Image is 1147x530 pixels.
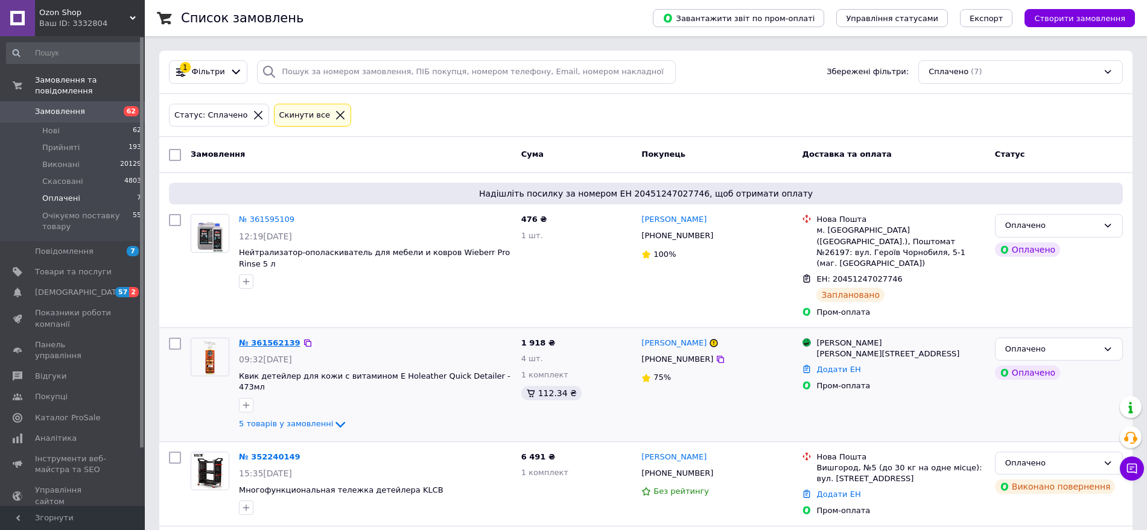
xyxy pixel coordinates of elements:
[641,452,707,463] a: [PERSON_NAME]
[521,468,568,477] span: 1 комплект
[191,338,229,376] img: Фото товару
[816,365,860,374] a: Додати ЕН
[172,109,250,122] div: Статус: Сплачено
[1034,14,1125,23] span: Створити замовлення
[653,9,824,27] button: Завантажити звіт по пром-оплаті
[129,142,141,153] span: 193
[662,13,815,24] span: Завантажити звіт по пром-оплаті
[816,349,985,359] div: [PERSON_NAME][STREET_ADDRESS]
[6,42,142,64] input: Пошук
[239,419,348,428] a: 5 товарів у замовленні
[39,18,145,29] div: Ваш ID: 3332804
[129,287,139,297] span: 2
[816,462,985,484] div: Вишгород, №5 (до 30 кг на одне місце): вул. [STREET_ADDRESS]
[191,452,229,490] img: Фото товару
[521,150,544,159] span: Cума
[653,250,676,259] span: 100%
[521,338,555,347] span: 1 918 ₴
[35,339,112,361] span: Панель управління
[816,307,985,318] div: Пром-оплата
[257,60,676,84] input: Пошук за номером замовлення, ПІБ покупця, номером телефону, Email, номером накладної
[239,338,300,347] a: № 361562139
[133,210,141,232] span: 55
[35,308,112,329] span: Показники роботи компанії
[191,338,229,376] a: Фото товару
[641,150,685,159] span: Покупець
[35,287,124,298] span: [DEMOGRAPHIC_DATA]
[816,225,985,269] div: м. [GEOGRAPHIC_DATA] ([GEOGRAPHIC_DATA].), Поштомат №26197: вул. Героїв Чорнобиля, 5-1 (маг. [GEO...
[239,232,292,241] span: 12:19[DATE]
[35,433,77,444] span: Аналітика
[137,193,141,204] span: 7
[970,14,1003,23] span: Експорт
[42,159,80,170] span: Виконані
[827,66,909,78] span: Збережені фільтри:
[995,479,1116,494] div: Виконано повернення
[239,248,510,268] a: Нейтрализатор-ополаскиватель для мебели и ковров Wieberr Pro Rinse 5 л
[35,371,66,382] span: Відгуки
[816,338,985,349] div: [PERSON_NAME]
[816,505,985,516] div: Пром-оплата
[802,150,891,159] span: Доставка та оплата
[641,338,707,349] a: [PERSON_NAME]
[816,274,902,283] span: ЕН: 20451247027746
[42,193,80,204] span: Оплачені
[35,412,100,423] span: Каталог ProSale
[641,231,713,240] span: [PHONE_NUMBER]
[191,452,229,490] a: Фото товару
[521,215,547,224] span: 476 ₴
[35,267,112,277] span: Товари та послуги
[42,210,133,232] span: Очікуємо поставку товару
[42,142,80,153] span: Прийняті
[42,176,83,187] span: Скасовані
[239,215,294,224] a: № 361595109
[816,214,985,225] div: Нова Пошта
[1005,343,1098,356] div: Оплачено
[653,373,671,382] span: 75%
[191,214,229,253] a: Фото товару
[653,487,709,496] span: Без рейтингу
[929,66,968,78] span: Сплачено
[181,11,303,25] h1: Список замовлень
[1012,13,1135,22] a: Створити замовлення
[1005,457,1098,470] div: Оплачено
[197,215,223,252] img: Фото товару
[127,246,139,256] span: 7
[846,14,938,23] span: Управління статусами
[124,106,139,116] span: 62
[1120,456,1144,481] button: Чат з покупцем
[521,452,555,461] span: 6 491 ₴
[35,485,112,506] span: Управління сайтом
[971,67,982,76] span: (7)
[239,452,300,461] a: № 352240149
[42,125,60,136] span: Нові
[816,288,885,302] div: Заплановано
[960,9,1013,27] button: Експорт
[192,66,225,78] span: Фільтри
[239,371,510,392] a: Квик детейлер для кожи с витамином Е Ноleather Quick Detailer - 473мл
[124,176,141,187] span: 4803
[180,62,191,73] div: 1
[239,419,333,428] span: 5 товарів у замовленні
[816,490,860,499] a: Додати ЕН
[174,188,1118,200] span: Надішліть посилку за номером ЕН 20451247027746, щоб отримати оплату
[816,380,985,391] div: Пром-оплата
[641,355,713,364] span: [PHONE_NUMBER]
[239,468,292,478] span: 15:35[DATE]
[521,354,543,363] span: 4 шт.
[239,485,443,494] a: Многофункциональная тележка детейлера KLCB
[1005,219,1098,232] div: Оплачено
[521,370,568,379] span: 1 комплект
[816,452,985,462] div: Нова Пошта
[35,246,94,257] span: Повідомлення
[836,9,948,27] button: Управління статусами
[191,150,245,159] span: Замовлення
[120,159,141,170] span: 20129
[1025,9,1135,27] button: Створити замовлення
[39,7,130,18] span: Ozon Shop
[35,391,68,402] span: Покупці
[35,75,145,96] span: Замовлення та повідомлення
